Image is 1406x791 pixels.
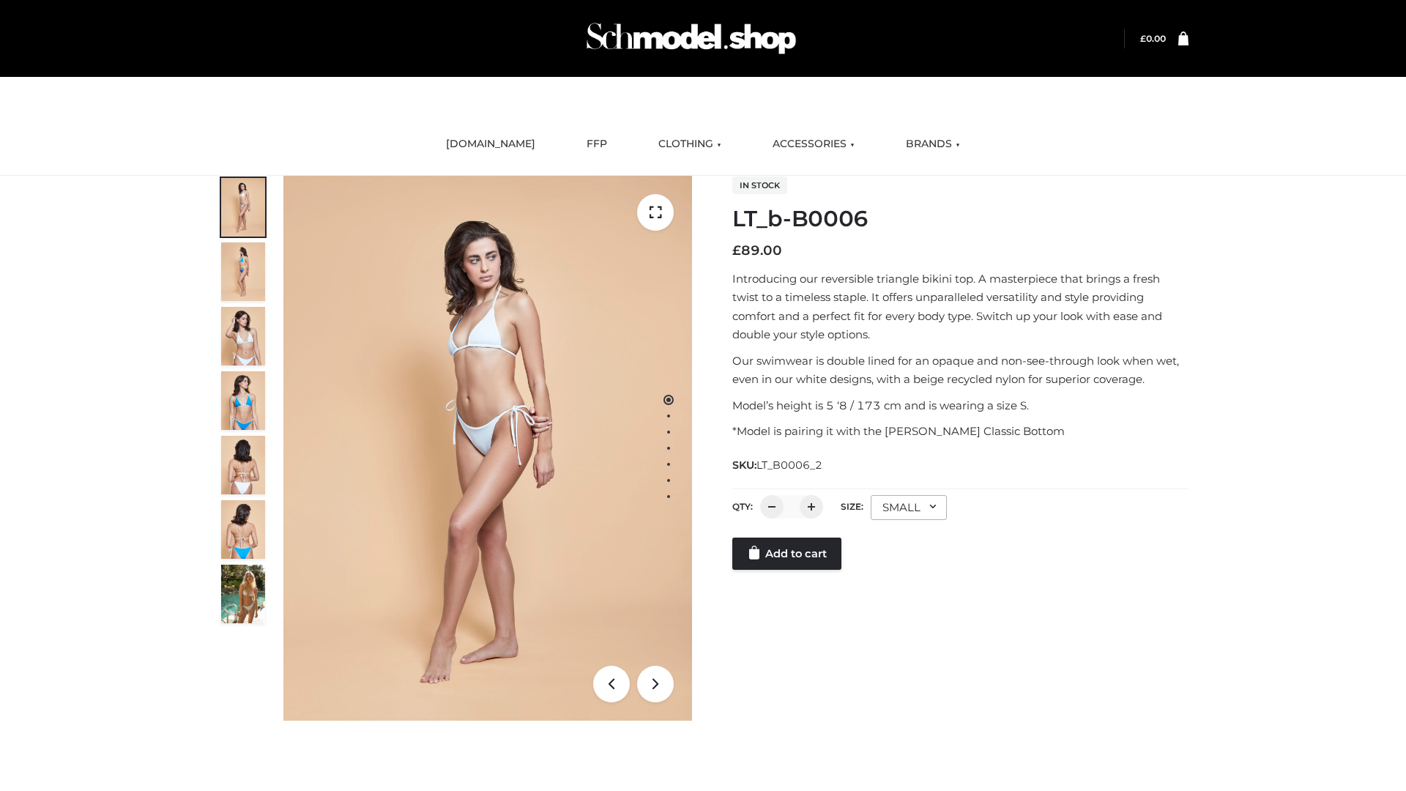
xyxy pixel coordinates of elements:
[1140,33,1166,44] a: £0.00
[1140,33,1146,44] span: £
[732,422,1189,441] p: *Model is pairing it with the [PERSON_NAME] Classic Bottom
[895,128,971,160] a: BRANDS
[732,456,824,474] span: SKU:
[841,501,863,512] label: Size:
[732,396,1189,415] p: Model’s height is 5 ‘8 / 173 cm and is wearing a size S.
[756,458,822,472] span: LT_B0006_2
[732,270,1189,344] p: Introducing our reversible triangle bikini top. A masterpiece that brings a fresh twist to a time...
[732,206,1189,232] h1: LT_b-B0006
[221,307,265,365] img: ArielClassicBikiniTop_CloudNine_AzureSky_OW114ECO_3-scaled.jpg
[1140,33,1166,44] bdi: 0.00
[762,128,866,160] a: ACCESSORIES
[221,178,265,237] img: ArielClassicBikiniTop_CloudNine_AzureSky_OW114ECO_1-scaled.jpg
[732,501,753,512] label: QTY:
[221,371,265,430] img: ArielClassicBikiniTop_CloudNine_AzureSky_OW114ECO_4-scaled.jpg
[732,242,782,259] bdi: 89.00
[221,436,265,494] img: ArielClassicBikiniTop_CloudNine_AzureSky_OW114ECO_7-scaled.jpg
[221,565,265,623] img: Arieltop_CloudNine_AzureSky2.jpg
[732,242,741,259] span: £
[581,10,801,67] img: Schmodel Admin 964
[732,352,1189,389] p: Our swimwear is double lined for an opaque and non-see-through look when wet, even in our white d...
[647,128,732,160] a: CLOTHING
[871,495,947,520] div: SMALL
[283,176,692,721] img: LT_b-B0006
[732,538,841,570] a: Add to cart
[732,177,787,194] span: In stock
[576,128,618,160] a: FFP
[221,500,265,559] img: ArielClassicBikiniTop_CloudNine_AzureSky_OW114ECO_8-scaled.jpg
[221,242,265,301] img: ArielClassicBikiniTop_CloudNine_AzureSky_OW114ECO_2-scaled.jpg
[435,128,546,160] a: [DOMAIN_NAME]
